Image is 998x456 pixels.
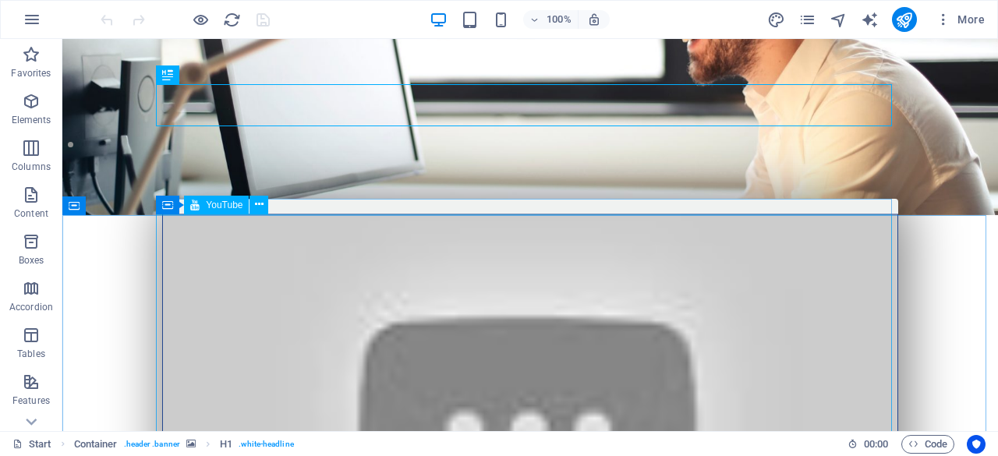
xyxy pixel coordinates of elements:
button: design [767,10,786,29]
p: Tables [17,348,45,360]
p: Columns [12,161,51,173]
button: More [929,7,991,32]
i: Pages (Ctrl+Alt+S) [798,11,816,29]
button: text_generator [861,10,879,29]
button: reload [222,10,241,29]
button: publish [892,7,917,32]
nav: breadcrumb [74,435,294,454]
span: More [936,12,985,27]
h6: 100% [547,10,572,29]
span: Code [908,435,947,454]
span: Click to select. Double-click to edit [220,435,232,454]
span: Click to select. Double-click to edit [74,435,118,454]
button: pages [798,10,817,29]
p: Content [14,207,48,220]
button: 100% [523,10,579,29]
i: On resize automatically adjust zoom level to fit chosen device. [587,12,601,27]
p: Elements [12,114,51,126]
p: Features [12,394,50,407]
p: Accordion [9,301,53,313]
span: 00 00 [864,435,888,454]
a: Click to cancel selection. Double-click to open Pages [12,435,51,454]
span: : [875,438,877,450]
i: AI Writer [861,11,879,29]
button: navigator [830,10,848,29]
i: This element contains a background [186,440,196,448]
i: Design (Ctrl+Alt+Y) [767,11,785,29]
span: . white-headline [239,435,293,454]
span: YouTube [206,200,242,210]
button: Usercentrics [967,435,986,454]
p: Boxes [19,254,44,267]
button: Click here to leave preview mode and continue editing [191,10,210,29]
i: Navigator [830,11,848,29]
h6: Session time [848,435,889,454]
p: Favorites [11,67,51,80]
i: Publish [895,11,913,29]
button: Code [901,435,954,454]
span: . header .banner [124,435,180,454]
i: Reload page [223,11,241,29]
